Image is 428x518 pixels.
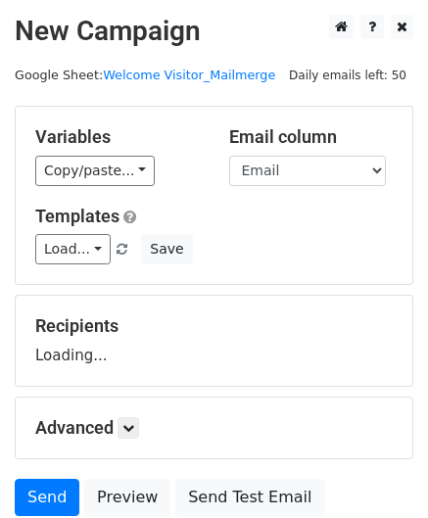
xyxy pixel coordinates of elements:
h2: New Campaign [15,15,413,48]
button: Save [141,234,192,264]
a: Send [15,479,79,516]
a: Templates [35,206,119,226]
a: Daily emails left: 50 [282,68,413,82]
a: Welcome Visitor_Mailmerge [103,68,275,82]
a: Load... [35,234,111,264]
h5: Variables [35,126,200,148]
small: Google Sheet: [15,68,275,82]
h5: Advanced [35,417,393,439]
span: Daily emails left: 50 [282,65,413,86]
a: Preview [84,479,170,516]
h5: Recipients [35,315,393,337]
a: Copy/paste... [35,156,155,186]
a: Send Test Email [175,479,324,516]
h5: Email column [229,126,394,148]
div: Loading... [35,315,393,366]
